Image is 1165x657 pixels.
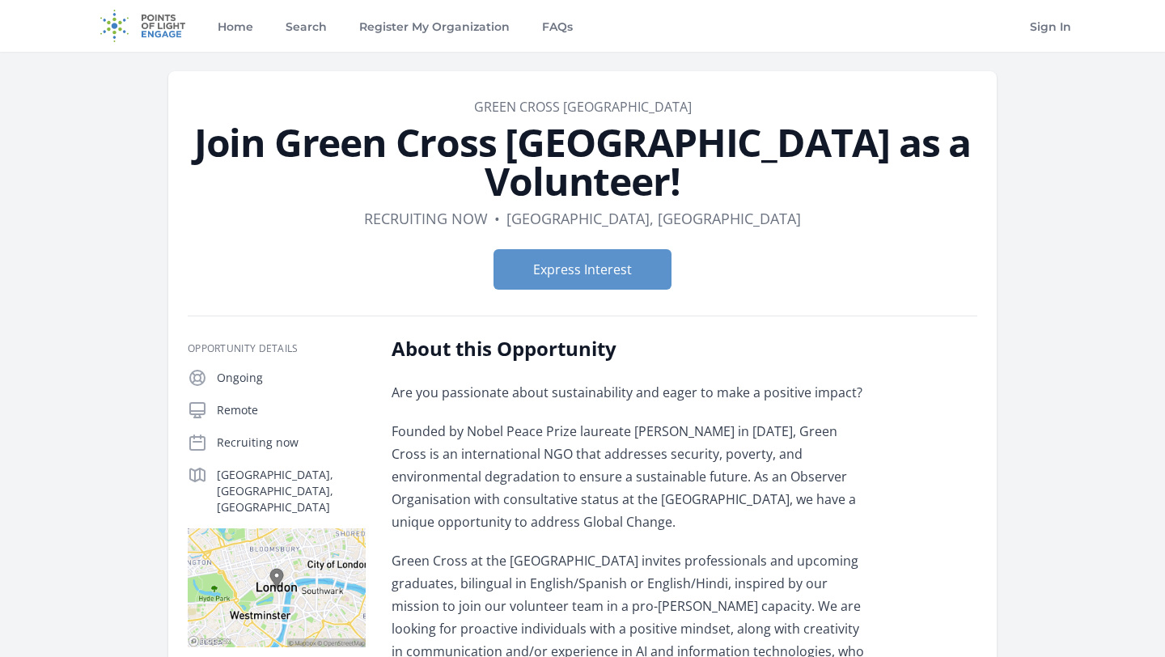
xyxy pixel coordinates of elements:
h1: Join Green Cross [GEOGRAPHIC_DATA] as a Volunteer! [188,123,977,201]
p: Remote [217,402,366,418]
dd: [GEOGRAPHIC_DATA], [GEOGRAPHIC_DATA] [506,207,801,230]
div: • [494,207,500,230]
p: [GEOGRAPHIC_DATA], [GEOGRAPHIC_DATA], [GEOGRAPHIC_DATA] [217,467,366,515]
a: Green Cross [GEOGRAPHIC_DATA] [474,98,692,116]
dd: Recruiting now [364,207,488,230]
h2: About this Opportunity [392,336,865,362]
p: Recruiting now [217,434,366,451]
img: Map [188,528,366,647]
button: Express Interest [494,249,671,290]
p: Ongoing [217,370,366,386]
p: Are you passionate about sustainability and eager to make a positive impact? [392,381,865,404]
p: Founded by Nobel Peace Prize laureate [PERSON_NAME] in [DATE], Green Cross is an international NG... [392,420,865,533]
h3: Opportunity Details [188,342,366,355]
